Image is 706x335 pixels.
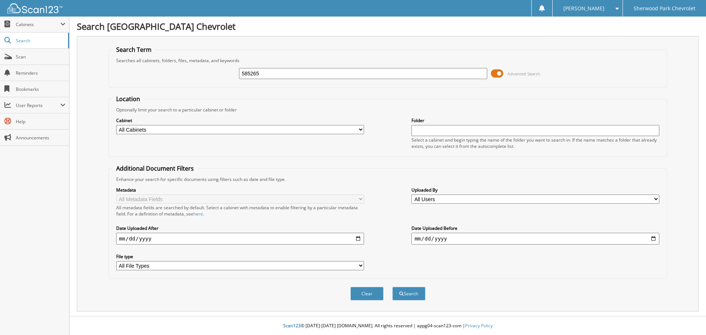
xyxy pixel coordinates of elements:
span: Bookmarks [16,86,65,92]
button: Clear [350,287,384,300]
label: Date Uploaded Before [411,225,659,231]
label: Uploaded By [411,187,659,193]
div: Searches all cabinets, folders, files, metadata, and keywords [113,57,663,64]
div: Select a cabinet and begin typing the name of the folder you want to search in. If the name match... [411,137,659,149]
span: Scan123 [283,322,301,329]
label: File type [116,253,364,260]
label: Folder [411,117,659,124]
span: Reminders [16,70,65,76]
img: scan123-logo-white.svg [7,3,63,13]
a: here [193,211,203,217]
label: Metadata [116,187,364,193]
span: User Reports [16,102,60,108]
span: Sherwood Park Chevrolet [634,6,695,11]
input: end [411,233,659,245]
span: Cabinets [16,21,60,28]
span: Advanced Search [507,71,540,76]
div: © [DATE]-[DATE] [DOMAIN_NAME]. All rights reserved | appg04-scan123-com | [69,317,706,335]
label: Date Uploaded After [116,225,364,231]
legend: Location [113,95,144,103]
span: Announcements [16,135,65,141]
span: [PERSON_NAME] [563,6,605,11]
span: Help [16,118,65,125]
button: Search [392,287,425,300]
input: start [116,233,364,245]
a: Privacy Policy [465,322,493,329]
span: Scan [16,54,65,60]
legend: Search Term [113,46,155,54]
div: All metadata fields are searched by default. Select a cabinet with metadata to enable filtering b... [116,204,364,217]
span: Search [16,38,64,44]
div: Enhance your search for specific documents using filters such as date and file type. [113,176,663,182]
iframe: Chat Widget [669,300,706,335]
div: Optionally limit your search to a particular cabinet or folder [113,107,663,113]
legend: Additional Document Filters [113,164,197,172]
label: Cabinet [116,117,364,124]
h1: Search [GEOGRAPHIC_DATA] Chevrolet [77,20,699,32]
